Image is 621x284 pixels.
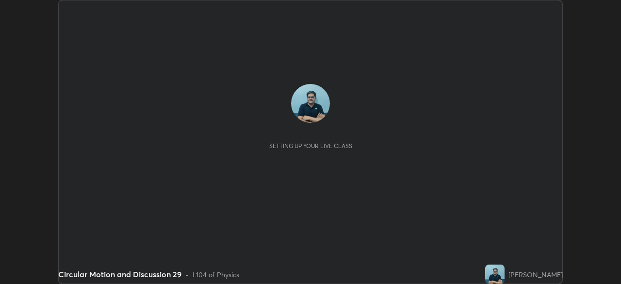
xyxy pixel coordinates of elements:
div: [PERSON_NAME] [508,269,563,280]
div: Circular Motion and Discussion 29 [58,268,181,280]
div: • [185,269,189,280]
img: 3cc9671c434e4cc7a3e98729d35f74b5.jpg [291,84,330,123]
div: Setting up your live class [269,142,352,150]
img: 3cc9671c434e4cc7a3e98729d35f74b5.jpg [485,265,505,284]
div: L104 of Physics [193,269,239,280]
